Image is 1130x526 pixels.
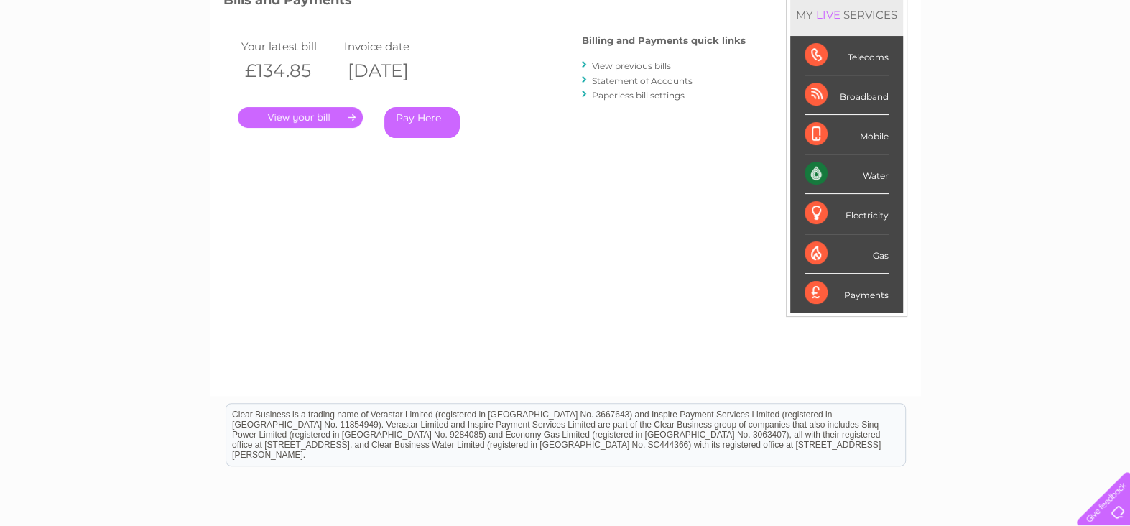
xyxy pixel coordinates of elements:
td: Invoice date [341,37,444,56]
div: LIVE [813,8,843,22]
a: Log out [1083,61,1116,72]
div: Telecoms [805,36,889,75]
div: Gas [805,234,889,274]
div: Electricity [805,194,889,234]
div: Broadband [805,75,889,115]
a: Telecoms [953,61,996,72]
a: 0333 014 3131 [859,7,958,25]
div: Water [805,154,889,194]
a: View previous bills [592,60,671,71]
a: Statement of Accounts [592,75,693,86]
th: £134.85 [238,56,341,86]
a: Paperless bill settings [592,90,685,101]
a: Blog [1005,61,1026,72]
div: Payments [805,274,889,313]
a: Energy [913,61,945,72]
a: Contact [1034,61,1070,72]
th: [DATE] [341,56,444,86]
div: Mobile [805,115,889,154]
a: Water [877,61,904,72]
td: Your latest bill [238,37,341,56]
h4: Billing and Payments quick links [582,35,746,46]
a: Pay Here [384,107,460,138]
a: . [238,107,363,128]
div: Clear Business is a trading name of Verastar Limited (registered in [GEOGRAPHIC_DATA] No. 3667643... [226,8,905,70]
img: logo.png [40,37,113,81]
